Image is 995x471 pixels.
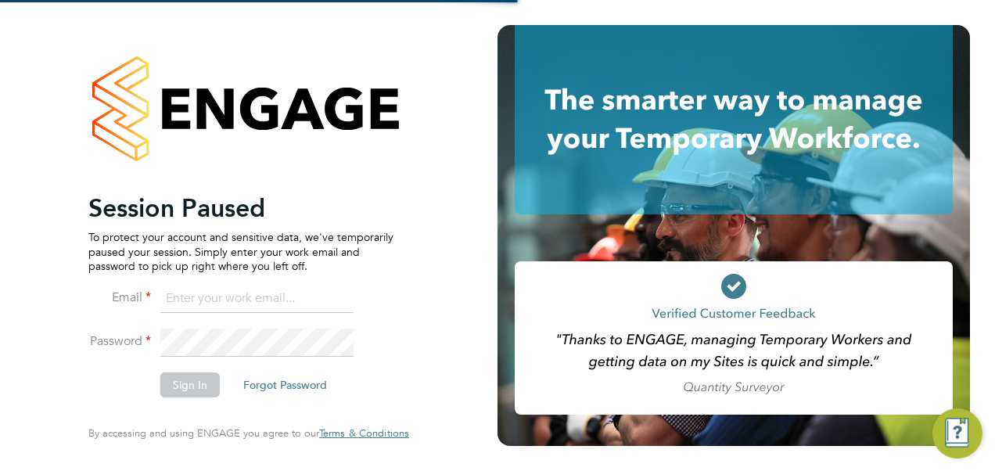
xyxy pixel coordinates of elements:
[88,333,151,350] label: Password
[932,408,982,458] button: Engage Resource Center
[88,289,151,306] label: Email
[319,427,409,440] a: Terms & Conditions
[88,426,409,440] span: By accessing and using ENGAGE you agree to our
[88,230,393,273] p: To protect your account and sensitive data, we've temporarily paused your session. Simply enter y...
[88,192,393,224] h2: Session Paused
[160,285,354,313] input: Enter your work email...
[231,372,339,397] button: Forgot Password
[160,372,220,397] button: Sign In
[319,426,409,440] span: Terms & Conditions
